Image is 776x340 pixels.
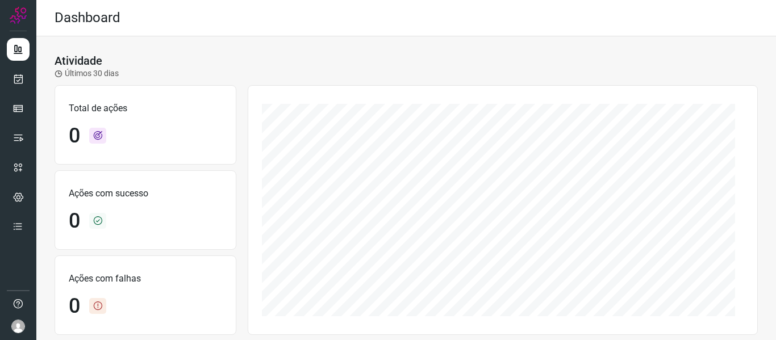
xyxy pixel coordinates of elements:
p: Total de ações [69,102,222,115]
h1: 0 [69,124,80,148]
p: Ações com sucesso [69,187,222,200]
h1: 0 [69,294,80,318]
img: avatar-user-boy.jpg [11,320,25,333]
p: Últimos 30 dias [55,68,119,79]
img: Logo [10,7,27,24]
p: Ações com falhas [69,272,222,286]
h3: Atividade [55,54,102,68]
h2: Dashboard [55,10,120,26]
h1: 0 [69,209,80,233]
